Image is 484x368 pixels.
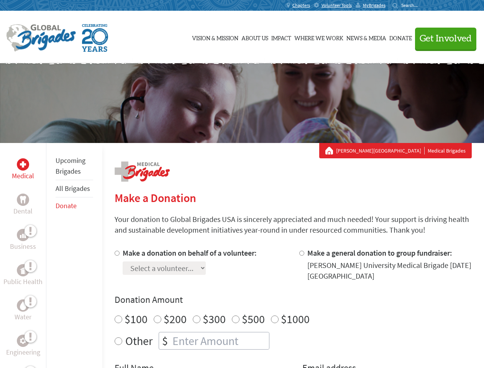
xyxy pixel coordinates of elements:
[322,2,352,8] span: Volunteer Tools
[6,347,40,358] p: Engineering
[415,28,476,49] button: Get Involved
[115,191,472,205] h2: Make a Donation
[17,229,29,241] div: Business
[15,299,31,322] a: WaterWater
[17,264,29,276] div: Public Health
[171,332,269,349] input: Enter Amount
[281,312,310,326] label: $1000
[10,241,36,252] p: Business
[20,338,26,344] img: Engineering
[346,18,386,56] a: News & Media
[164,312,187,326] label: $200
[6,335,40,358] a: EngineeringEngineering
[192,18,238,56] a: Vision & Mission
[123,248,257,258] label: Make a donation on behalf of a volunteer:
[15,312,31,322] p: Water
[115,214,472,235] p: Your donation to Global Brigades USA is sincerely appreciated and much needed! Your support is dr...
[56,197,93,214] li: Donate
[420,34,472,43] span: Get Involved
[3,264,43,287] a: Public HealthPublic Health
[20,301,26,310] img: Water
[363,2,386,8] span: MyBrigades
[242,312,265,326] label: $500
[159,332,171,349] div: $
[125,312,148,326] label: $100
[12,158,34,181] a: MedicalMedical
[17,194,29,206] div: Dental
[307,260,472,281] div: [PERSON_NAME] University Medical Brigade [DATE] [GEOGRAPHIC_DATA]
[115,294,472,306] h4: Donation Amount
[401,2,423,8] input: Search...
[56,201,77,210] a: Donate
[56,156,85,176] a: Upcoming Brigades
[56,152,93,180] li: Upcoming Brigades
[307,248,452,258] label: Make a general donation to group fundraiser:
[13,194,33,217] a: DentalDental
[17,158,29,171] div: Medical
[115,161,170,182] img: logo-medical.png
[125,332,153,350] label: Other
[82,24,108,52] img: Global Brigades Celebrating 20 Years
[325,147,466,154] div: Medical Brigades
[241,18,268,56] a: About Us
[10,229,36,252] a: BusinessBusiness
[6,24,76,52] img: Global Brigades Logo
[292,2,310,8] span: Chapters
[20,232,26,238] img: Business
[20,196,26,203] img: Dental
[294,18,343,56] a: Where We Work
[17,299,29,312] div: Water
[336,147,425,154] a: [PERSON_NAME][GEOGRAPHIC_DATA]
[20,266,26,274] img: Public Health
[17,335,29,347] div: Engineering
[13,206,33,217] p: Dental
[20,161,26,168] img: Medical
[3,276,43,287] p: Public Health
[203,312,226,326] label: $300
[389,18,412,56] a: Donate
[56,184,90,193] a: All Brigades
[56,180,93,197] li: All Brigades
[271,18,291,56] a: Impact
[12,171,34,181] p: Medical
